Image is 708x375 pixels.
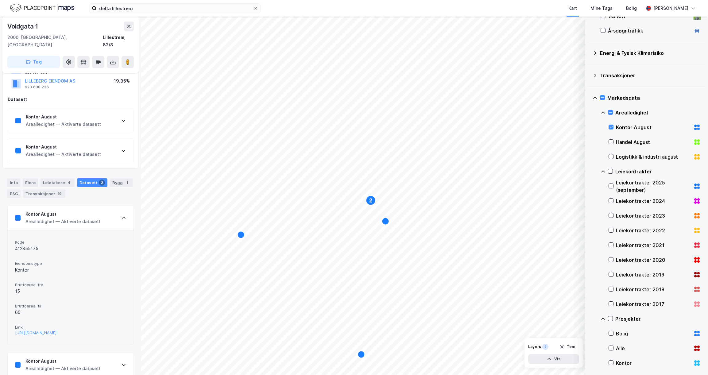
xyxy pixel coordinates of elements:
[15,261,126,266] span: Eiendomstype
[358,351,365,358] div: Map marker
[616,153,691,160] div: Logistikk & industri august
[26,121,101,128] div: Arealledighet — Aktiverte datasett
[7,56,60,68] button: Tag
[616,212,691,219] div: Leiekontrakter 2023
[15,330,56,335] button: [URL][DOMAIN_NAME]
[608,27,691,34] div: Årsdøgntrafikk
[616,330,691,337] div: Bolig
[677,346,708,375] iframe: Chat Widget
[15,240,126,245] span: Kode
[124,180,130,186] div: 1
[23,189,65,198] div: Transaksjoner
[15,303,126,309] span: Bruttoareal til
[616,300,691,308] div: Leiekontrakter 2017
[77,178,107,187] div: Datasett
[25,358,101,365] div: Kontor August
[15,282,126,288] span: Bruttoareal fra
[616,345,691,352] div: Alle
[555,342,579,352] button: Tøm
[616,242,691,249] div: Leiekontrakter 2021
[528,344,541,349] div: Layers
[600,49,701,57] div: Energi & Fysisk Klimarisiko
[607,94,701,102] div: Markedsdata
[15,288,126,295] div: 15
[600,72,701,79] div: Transaksjoner
[7,189,21,198] div: ESG
[7,178,20,187] div: Info
[110,178,133,187] div: Bygg
[25,365,101,372] div: Arealledighet — Aktiverte datasett
[103,34,134,48] div: Lillestrøm, 82/8
[616,197,691,205] div: Leiekontrakter 2024
[653,5,688,12] div: [PERSON_NAME]
[99,180,105,186] div: 2
[366,195,376,205] div: Map marker
[15,309,126,316] div: 60
[615,109,701,116] div: Arealledighet
[15,245,126,252] div: 412855175
[616,271,691,278] div: Leiekontrakter 2019
[369,198,372,203] text: 2
[568,5,577,12] div: Kart
[616,227,691,234] div: Leiekontrakter 2022
[23,178,38,187] div: Eiere
[8,96,133,103] div: Datasett
[616,286,691,293] div: Leiekontrakter 2018
[97,4,253,13] input: Søk på adresse, matrikkel, gårdeiere, leietakere eller personer
[25,218,101,225] div: Arealledighet — Aktiverte datasett
[616,179,691,194] div: Leiekontrakter 2025 (september)
[615,168,701,175] div: Leiekontrakter
[382,218,389,225] div: Map marker
[693,12,701,20] div: 🛣️
[7,21,39,31] div: Voldgata 1
[56,191,63,197] div: 19
[25,85,49,90] div: 920 638 236
[26,113,101,121] div: Kontor August
[26,151,101,158] div: Arealledighet — Aktiverte datasett
[615,315,701,323] div: Prosjekter
[114,77,130,85] div: 19.35%
[626,5,637,12] div: Bolig
[237,231,245,238] div: Map marker
[10,3,74,14] img: logo.f888ab2527a4732fd821a326f86c7f29.svg
[528,354,579,364] button: Vis
[677,346,708,375] div: Kontrollprogram for chat
[15,266,126,274] div: Kontor
[25,211,101,218] div: Kontor August
[542,344,548,350] div: 1
[26,143,101,151] div: Kontor August
[41,178,75,187] div: Leietakere
[590,5,613,12] div: Mine Tags
[66,180,72,186] div: 4
[616,256,691,264] div: Leiekontrakter 2020
[616,359,691,367] div: Kontor
[7,34,103,48] div: 2000, [GEOGRAPHIC_DATA], [GEOGRAPHIC_DATA]
[616,124,691,131] div: Kontor August
[616,138,691,146] div: Handel August
[15,325,126,330] span: Link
